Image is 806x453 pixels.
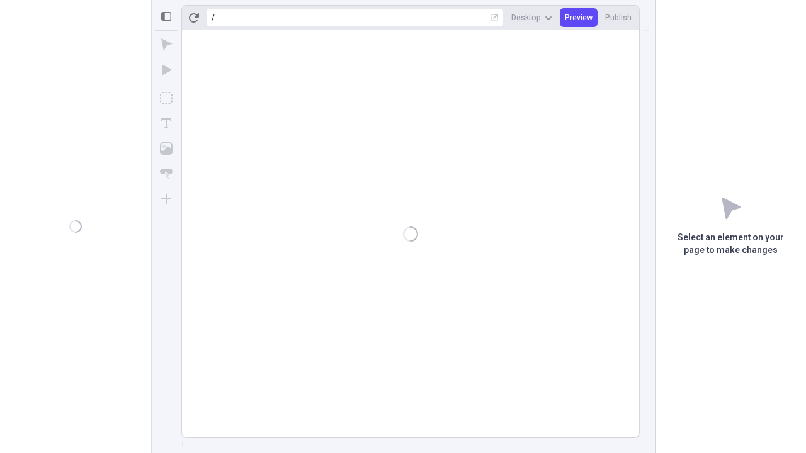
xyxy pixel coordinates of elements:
[155,87,178,109] button: Box
[155,137,178,160] button: Image
[560,8,598,27] button: Preview
[605,13,632,23] span: Publish
[212,13,215,23] div: /
[656,232,806,257] p: Select an element on your page to make changes
[600,8,637,27] button: Publish
[506,8,557,27] button: Desktop
[155,162,178,185] button: Button
[565,13,593,23] span: Preview
[511,13,541,23] span: Desktop
[155,112,178,135] button: Text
